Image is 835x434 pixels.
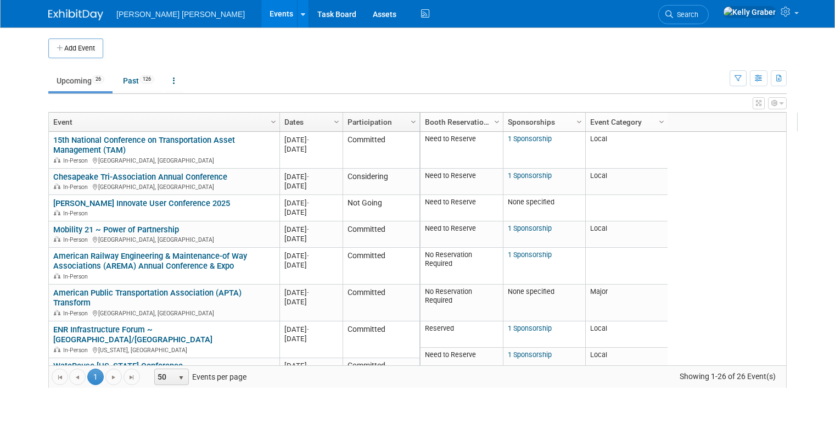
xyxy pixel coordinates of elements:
td: Reserved [421,321,503,348]
a: WateReuse [US_STATE] Conference [53,361,183,371]
div: [DATE] [284,198,338,208]
a: Column Settings [656,113,668,129]
a: American Railway Engineering & Maintenance-of Way Associations (AREMA) Annual Conference & Expo [53,251,247,271]
span: In-Person [63,183,91,191]
span: 50 [155,369,173,385]
span: In-Person [63,157,91,164]
a: Chesapeake Tri-Association Annual Conference [53,172,227,182]
td: Committed [343,321,419,358]
td: Committed [343,285,419,321]
a: Column Settings [408,113,420,129]
span: - [307,288,309,297]
td: Committed [343,248,419,285]
td: Local [585,321,668,348]
img: In-Person Event [54,236,60,242]
div: [DATE] [284,251,338,260]
span: 26 [92,75,104,84]
a: Participation [348,113,412,131]
span: - [307,361,309,370]
span: Go to the last page [127,373,136,382]
span: Column Settings [492,118,501,126]
span: Go to the next page [109,373,118,382]
span: - [307,199,309,207]
div: [GEOGRAPHIC_DATA], [GEOGRAPHIC_DATA] [53,182,274,191]
span: 1 [87,369,104,385]
a: Column Settings [268,113,280,129]
span: select [177,374,186,382]
div: [US_STATE], [GEOGRAPHIC_DATA] [53,345,274,354]
a: 1 Sponsorship [508,171,552,180]
span: Column Settings [657,118,666,126]
a: [PERSON_NAME] Innovate User Conference 2025 [53,198,230,208]
a: Booth Reservation Status [425,113,496,131]
span: Go to the first page [55,373,64,382]
td: Considering [343,169,419,195]
img: In-Person Event [54,310,60,315]
img: In-Person Event [54,210,60,215]
td: Need to Reserve [421,348,503,374]
span: Column Settings [332,118,341,126]
div: [DATE] [284,288,338,297]
td: Committed [343,358,419,385]
span: - [307,136,309,144]
span: In-Person [63,210,91,217]
a: 1 Sponsorship [508,251,552,259]
a: Sponsorships [508,113,578,131]
td: Local [585,221,668,248]
div: [GEOGRAPHIC_DATA], [GEOGRAPHIC_DATA] [53,155,274,165]
td: No Reservation Required [421,285,503,321]
div: [DATE] [284,334,338,343]
div: [DATE] [284,297,338,307]
span: Search [673,10,698,19]
div: [DATE] [284,181,338,191]
td: Need to Reserve [421,169,503,195]
a: Column Settings [491,113,503,129]
td: Need to Reserve [421,221,503,248]
div: [DATE] [284,144,338,154]
td: Local [585,132,668,169]
a: Column Settings [331,113,343,129]
div: [DATE] [284,260,338,270]
a: 1 Sponsorship [508,224,552,232]
img: Kelly Graber [723,6,776,18]
span: In-Person [63,347,91,354]
a: American Public Transportation Association (APTA) Transform [53,288,242,308]
div: [GEOGRAPHIC_DATA], [GEOGRAPHIC_DATA] [53,235,274,244]
td: Major [585,285,668,321]
a: 1 Sponsorship [508,350,552,359]
div: [DATE] [284,225,338,234]
a: Mobility 21 ~ Power of Partnership [53,225,179,235]
td: Need to Reserve [421,132,503,169]
div: [DATE] [284,172,338,181]
img: In-Person Event [54,157,60,163]
button: Add Event [48,38,103,58]
a: Go to the previous page [69,369,86,385]
span: - [307,173,309,181]
div: [DATE] [284,325,338,334]
span: - [307,225,309,233]
td: No Reservation Required [421,248,503,285]
td: Not Going [343,195,419,221]
td: Local [585,169,668,195]
span: Column Settings [575,118,584,126]
a: Go to the last page [124,369,140,385]
span: Events per page [141,369,257,385]
a: Event Category [590,113,660,131]
img: ExhibitDay [48,9,103,20]
td: Committed [343,221,419,248]
a: Go to the next page [105,369,122,385]
span: - [307,252,309,260]
span: In-Person [63,310,91,317]
td: Need to Reserve [421,195,503,221]
div: [DATE] [284,234,338,243]
img: In-Person Event [54,183,60,189]
span: Column Settings [269,118,278,126]
span: - [307,325,309,333]
div: [GEOGRAPHIC_DATA], [GEOGRAPHIC_DATA] [53,308,274,318]
span: Showing 1-26 of 26 Event(s) [670,369,786,384]
a: Dates [284,113,335,131]
span: In-Person [63,236,91,243]
a: Column Settings [574,113,586,129]
a: ENR Infrastructure Forum ~ [GEOGRAPHIC_DATA]/[GEOGRAPHIC_DATA] [53,325,212,345]
span: In-Person [63,273,91,280]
